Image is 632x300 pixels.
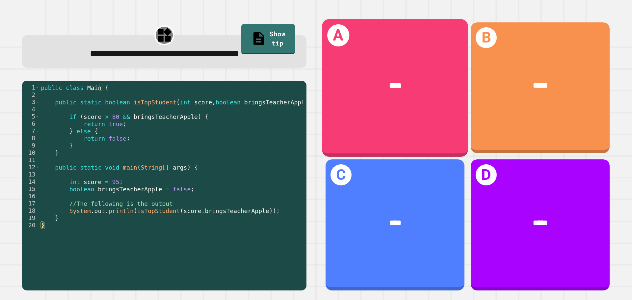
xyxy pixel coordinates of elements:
[241,24,295,54] a: Show tip
[22,84,39,91] div: 1
[22,200,39,207] div: 17
[22,113,39,120] div: 5
[22,135,39,142] div: 8
[476,164,497,185] h1: D
[22,98,39,106] div: 3
[22,164,39,171] div: 12
[36,113,39,120] span: Toggle code folding, rows 5 through 6
[327,24,349,46] h1: A
[22,214,39,222] div: 19
[22,193,39,200] div: 16
[22,149,39,156] div: 10
[22,178,39,185] div: 14
[476,27,497,48] h1: B
[22,120,39,127] div: 6
[22,106,39,113] div: 4
[22,91,39,98] div: 2
[22,222,39,229] div: 20
[36,127,39,135] span: Toggle code folding, rows 7 through 9
[36,164,39,171] span: Toggle code folding, rows 12 through 19
[22,156,39,164] div: 11
[330,164,352,185] h1: C
[36,84,39,91] span: Toggle code folding, rows 1 through 20
[22,185,39,193] div: 15
[22,171,39,178] div: 13
[22,127,39,135] div: 7
[22,142,39,149] div: 9
[22,207,39,214] div: 18
[36,98,39,106] span: Toggle code folding, rows 3 through 10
